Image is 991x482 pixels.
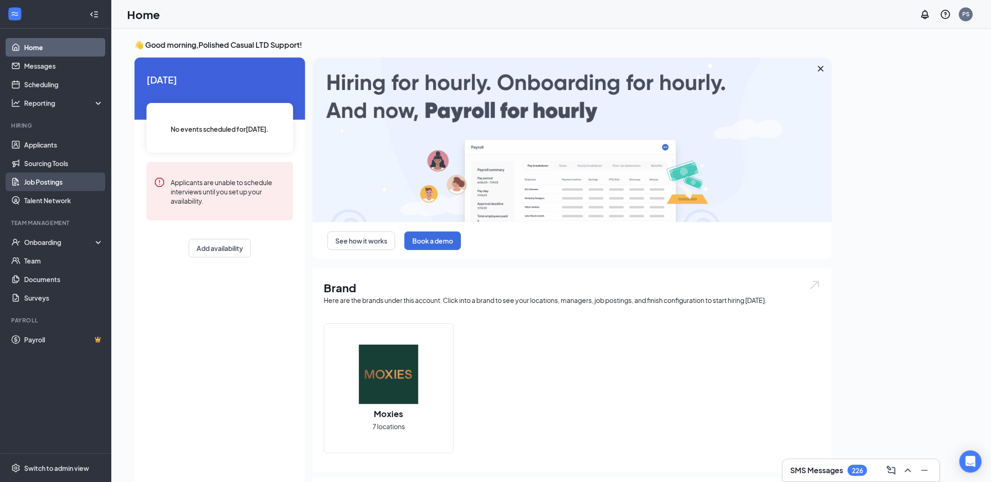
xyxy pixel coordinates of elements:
button: Minimize [917,463,932,478]
svg: Collapse [90,10,99,19]
a: PayrollCrown [24,330,103,349]
svg: Minimize [919,465,930,476]
svg: Cross [815,63,826,74]
svg: QuestionInfo [940,9,951,20]
img: open.6027fd2a22e1237b5b06.svg [809,280,821,290]
a: Job Postings [24,173,103,191]
a: Surveys [24,289,103,307]
a: Messages [24,57,103,75]
a: Scheduling [24,75,103,94]
div: PS [962,10,970,18]
div: Applicants are unable to schedule interviews until you set up your availability. [171,177,286,206]
div: Hiring [11,122,102,129]
div: Payroll [11,316,102,324]
div: Reporting [24,98,104,108]
svg: Error [154,177,165,188]
img: payroll-large.gif [313,58,832,222]
a: Home [24,38,103,57]
svg: ComposeMessage [886,465,897,476]
h3: 👋 Good morning, Polished Casual LTD Support ! [134,40,832,50]
div: Onboarding [24,238,96,247]
button: Book a demo [404,231,461,250]
div: Open Intercom Messenger [959,450,982,473]
a: Talent Network [24,191,103,210]
a: Applicants [24,135,103,154]
a: Sourcing Tools [24,154,103,173]
div: Team Management [11,219,102,227]
img: Moxies [359,345,418,404]
svg: Analysis [11,98,20,108]
div: Here are the brands under this account. Click into a brand to see your locations, managers, job p... [324,296,821,305]
a: Team [24,251,103,270]
svg: Settings [11,463,20,473]
button: Add availability [189,239,251,257]
span: No events scheduled for [DATE] . [171,124,269,134]
h1: Brand [324,280,821,296]
h3: SMS Messages [790,465,843,476]
svg: UserCheck [11,238,20,247]
button: ChevronUp [901,463,915,478]
div: 226 [852,467,863,475]
span: [DATE] [147,72,293,87]
svg: ChevronUp [902,465,914,476]
h2: Moxies [365,408,413,419]
a: Documents [24,270,103,289]
svg: Notifications [920,9,931,20]
button: ComposeMessage [884,463,899,478]
div: Switch to admin view [24,463,89,473]
svg: WorkstreamLogo [10,9,19,19]
span: 7 locations [372,421,405,431]
h1: Home [127,6,160,22]
button: See how it works [327,231,395,250]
